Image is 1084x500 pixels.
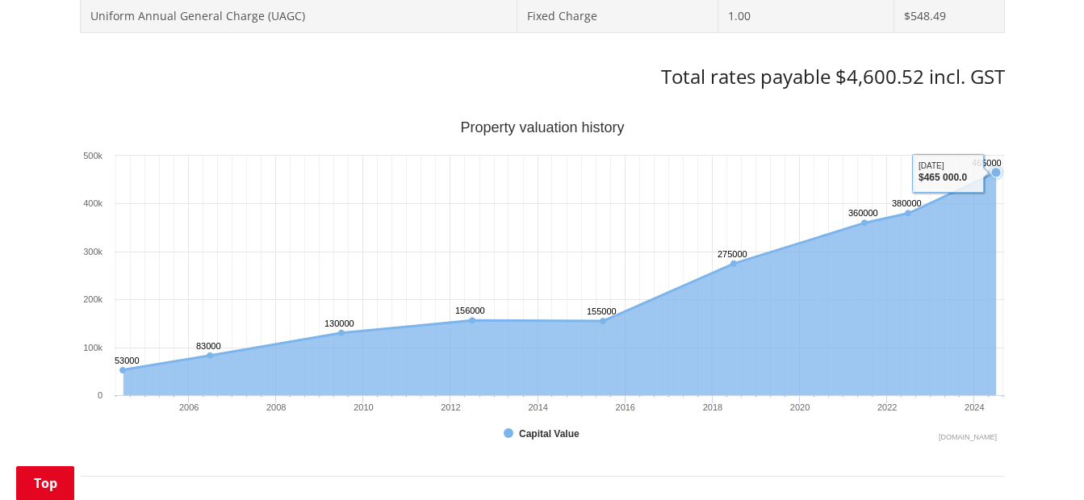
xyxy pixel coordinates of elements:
[504,427,582,441] button: Show Capital Value
[83,343,103,352] text: 100k
[196,341,221,351] text: 83000
[441,402,460,412] text: 2012
[848,208,878,218] text: 360000
[528,402,547,412] text: 2014
[469,317,475,323] path: Saturday, Jun 30, 12:00, 156,000. Capital Value.
[80,121,1005,444] svg: Interactive chart
[83,151,103,160] text: 500k
[718,249,747,259] text: 275000
[702,402,722,412] text: 2018
[938,433,996,441] text: Chart credits: Highcharts.com
[97,390,102,400] text: 0
[178,402,198,412] text: 2006
[83,294,103,304] text: 200k
[905,210,911,216] path: Thursday, Jun 30, 12:00, 380,000. Capital Value.
[877,402,897,412] text: 2022
[730,260,737,266] path: Saturday, Jun 30, 12:00, 275,000. Capital Value.
[789,402,809,412] text: 2020
[80,121,1005,444] div: Property valuation history. Highcharts interactive chart.
[119,367,126,373] path: Wednesday, Jun 30, 12:00, 53,000. Capital Value.
[80,65,1005,89] h3: Total rates payable $4,600.52 incl. GST
[83,198,103,208] text: 400k
[615,402,634,412] text: 2016
[892,198,922,208] text: 380000
[1010,432,1068,490] iframe: Messenger Launcher
[587,306,617,316] text: 155000
[266,402,285,412] text: 2008
[991,167,1001,177] path: Sunday, Jun 30, 12:00, 465,000. Capital Value.
[354,402,373,412] text: 2010
[324,319,354,328] text: 130000
[600,318,606,324] path: Tuesday, Jun 30, 12:00, 155,000. Capital Value.
[455,306,485,315] text: 156000
[972,158,1002,168] text: 465000
[115,356,140,365] text: 53000
[207,352,213,358] path: Friday, Jun 30, 12:00, 83,000. Capital Value.
[460,119,624,135] text: Property valuation history
[860,219,867,226] path: Wednesday, Jun 30, 12:00, 360,000. Capital Value.
[16,466,74,500] a: Top
[338,329,345,335] path: Tuesday, Jun 30, 12:00, 130,000. Capital Value.
[83,247,103,256] text: 300k
[965,402,984,412] text: 2024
